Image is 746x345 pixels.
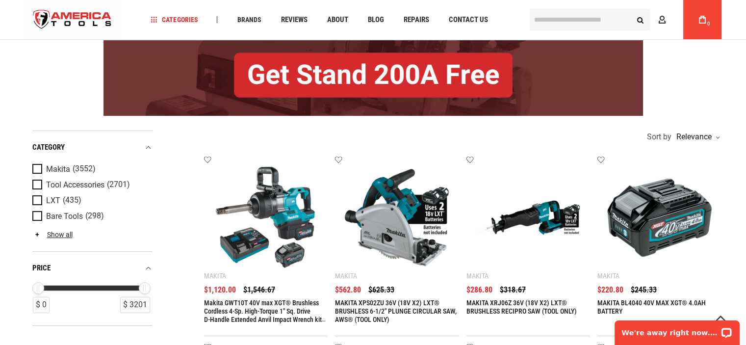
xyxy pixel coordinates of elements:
[46,212,83,221] span: Bare Tools
[367,16,384,24] span: Blog
[466,272,489,280] div: Makita
[204,299,326,332] a: Makita GWT10T 40V max XGT® Brushless Cordless 4‑Sp. High‑Torque 1" Sq. Drive D‑Handle Extended An...
[204,272,226,280] div: Makita
[32,211,150,222] a: Bare Tools (298)
[32,180,150,190] a: Tool Accessories (2701)
[146,13,202,27] a: Categories
[327,16,348,24] span: About
[476,165,581,270] img: MAKITA XRJ06Z 36V (18V X2) LXT® BRUSHLESS RECIPRO SAW (TOOL ONLY)
[85,212,104,220] span: (298)
[33,297,50,313] div: $ 0
[322,13,352,27] a: About
[32,195,150,206] a: LXT (435)
[335,286,361,294] span: $562.80
[25,1,120,38] a: store logo
[25,1,120,38] img: America Tools
[597,272,619,280] div: Makita
[237,16,261,23] span: Brands
[608,314,746,345] iframe: LiveChat chat widget
[276,13,311,27] a: Reviews
[281,16,307,24] span: Reviews
[466,299,577,315] a: MAKITA XRJ06Z 36V (18V X2) LXT® BRUSHLESS RECIPRO SAW (TOOL ONLY)
[448,16,488,24] span: Contact Us
[232,13,265,27] a: Brands
[345,165,449,270] img: MAKITA XPS02ZU 36V (18V X2) LXT® BRUSHLESS 6-1/2
[32,231,73,239] a: Show all
[335,299,457,323] a: MAKITA XPS02ZU 36V (18V X2) LXT® BRUSHLESS 6-1/2" PLUNGE CIRCULAR SAW, AWS® (TOOL ONLY)
[32,164,150,175] a: Makita (3552)
[46,196,60,205] span: LXT
[607,165,712,270] img: MAKITA BL4040 40V MAX XGT® 4.0AH BATTERY
[403,16,429,24] span: Repairs
[466,286,492,294] span: $286.80
[597,299,706,315] a: MAKITA BL4040 40V MAX XGT® 4.0AH BATTERY
[214,165,318,270] img: Makita GWT10T 40V max XGT® Brushless Cordless 4‑Sp. High‑Torque 1
[444,13,492,27] a: Contact Us
[707,21,710,27] span: 0
[32,262,153,275] div: price
[63,196,81,205] span: (435)
[32,131,153,326] div: Product Filters
[204,286,236,294] span: $1,120.00
[46,165,70,174] span: Makita
[120,297,150,313] div: $ 3201
[107,181,130,189] span: (2701)
[674,133,719,141] div: Relevance
[368,286,394,294] span: $625.33
[631,286,657,294] span: $245.33
[73,165,96,173] span: (3552)
[151,16,198,23] span: Categories
[363,13,388,27] a: Blog
[335,272,357,280] div: Makita
[647,133,671,141] span: Sort by
[46,181,104,189] span: Tool Accessories
[32,141,153,154] div: category
[597,286,623,294] span: $220.80
[243,286,275,294] span: $1,546.67
[631,10,650,29] button: Search
[500,286,526,294] span: $318.67
[399,13,433,27] a: Repairs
